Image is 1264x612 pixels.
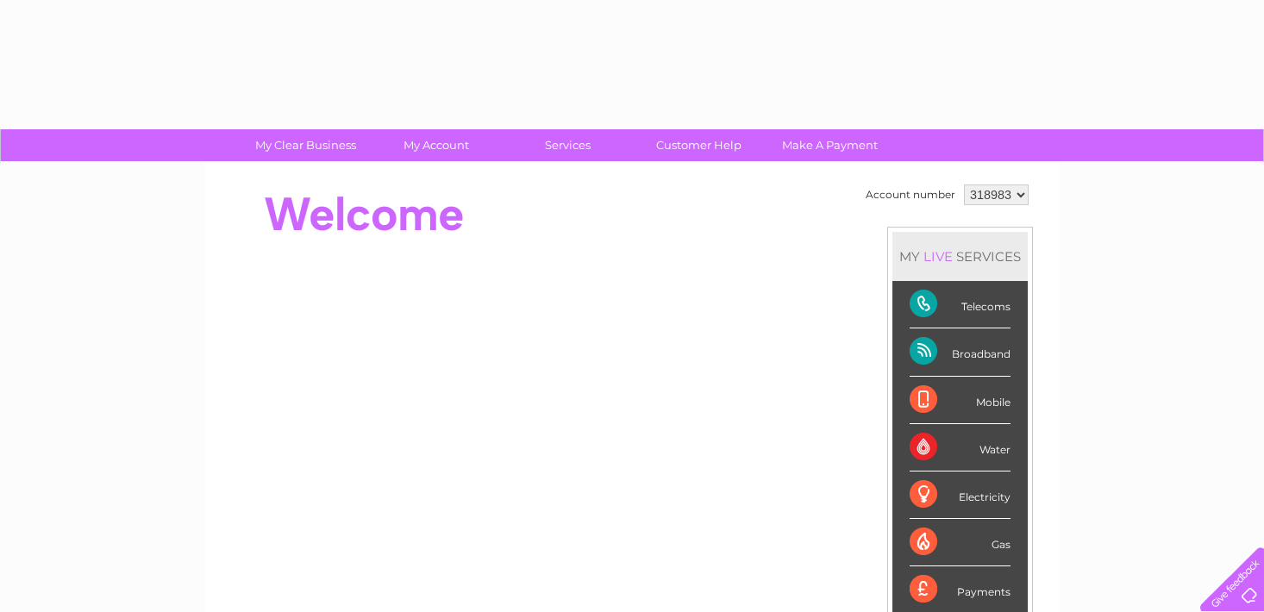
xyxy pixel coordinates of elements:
div: Telecoms [910,281,1011,328]
a: My Account [366,129,508,161]
a: Make A Payment [759,129,901,161]
div: Mobile [910,377,1011,424]
td: Account number [861,180,960,209]
div: Gas [910,519,1011,566]
div: LIVE [920,248,956,265]
a: Customer Help [628,129,770,161]
div: Broadband [910,328,1011,376]
div: Electricity [910,471,1011,519]
div: MY SERVICES [892,232,1028,281]
a: My Clear Business [235,129,377,161]
div: Water [910,424,1011,471]
a: Services [497,129,639,161]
